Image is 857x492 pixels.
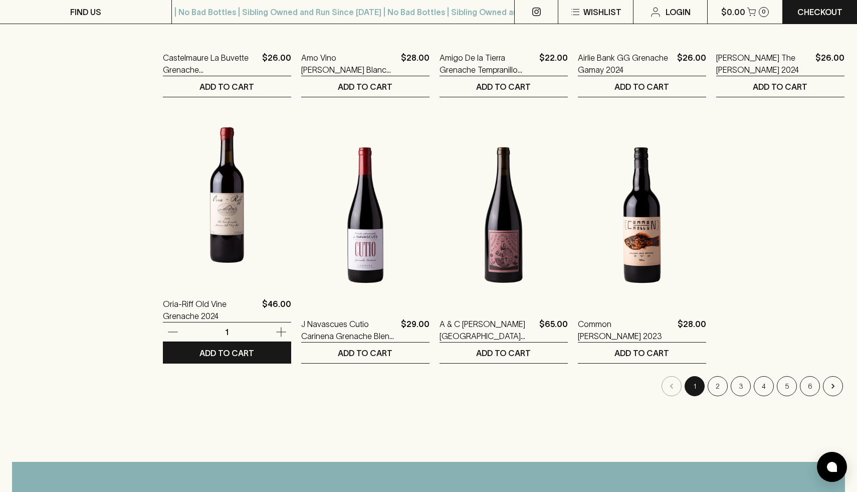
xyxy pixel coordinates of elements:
[163,343,291,363] button: ADD TO CART
[539,318,568,342] p: $65.00
[338,347,392,359] p: ADD TO CART
[731,376,751,396] button: Go to page 3
[753,81,807,93] p: ADD TO CART
[708,376,728,396] button: Go to page 2
[163,52,258,76] a: Castelmaure La Buvette Grenache [PERSON_NAME] [GEOGRAPHIC_DATA]
[440,127,568,303] img: A & C Ainsworth Landsborough Grenache 2024
[163,298,258,322] a: Oria-Riff Old Vine Grenache 2024
[777,376,797,396] button: Go to page 5
[614,81,669,93] p: ADD TO CART
[578,76,706,97] button: ADD TO CART
[301,343,430,363] button: ADD TO CART
[578,318,674,342] a: Common [PERSON_NAME] 2023
[440,76,568,97] button: ADD TO CART
[721,6,745,18] p: $0.00
[401,318,430,342] p: $29.00
[199,347,254,359] p: ADD TO CART
[199,81,254,93] p: ADD TO CART
[762,9,766,15] p: 0
[716,76,844,97] button: ADD TO CART
[440,318,535,342] a: A & C [PERSON_NAME] [GEOGRAPHIC_DATA] [GEOGRAPHIC_DATA] 2024
[678,318,706,342] p: $28.00
[401,52,430,76] p: $28.00
[163,107,291,283] img: Oria-Riff Old Vine Grenache 2024
[338,81,392,93] p: ADD TO CART
[800,376,820,396] button: Go to page 6
[716,52,811,76] a: [PERSON_NAME] The [PERSON_NAME] 2024
[476,347,531,359] p: ADD TO CART
[666,6,691,18] p: Login
[476,81,531,93] p: ADD TO CART
[440,343,568,363] button: ADD TO CART
[163,376,844,396] nav: pagination navigation
[262,298,291,322] p: $46.00
[754,376,774,396] button: Go to page 4
[163,76,291,97] button: ADD TO CART
[578,343,706,363] button: ADD TO CART
[215,326,239,338] p: 1
[301,52,397,76] a: Amo Vino [PERSON_NAME] Blanc 2023
[70,6,101,18] p: FIND US
[583,6,621,18] p: Wishlist
[578,52,673,76] a: Airlie Bank GG Grenache Gamay 2024
[677,52,706,76] p: $26.00
[262,52,291,76] p: $26.00
[815,52,844,76] p: $26.00
[827,462,837,472] img: bubble-icon
[614,347,669,359] p: ADD TO CART
[685,376,705,396] button: page 1
[578,127,706,303] img: Common Molly Grenache 2023
[301,76,430,97] button: ADD TO CART
[440,52,535,76] a: Amigo De la Tierra Grenache Tempranillo 2022
[539,52,568,76] p: $22.00
[823,376,843,396] button: Go to next page
[301,318,397,342] a: J Navascues Cutio Carinena Grenache Blend 2021
[301,127,430,303] img: J Navascues Cutio Carinena Grenache Blend 2021
[797,6,842,18] p: Checkout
